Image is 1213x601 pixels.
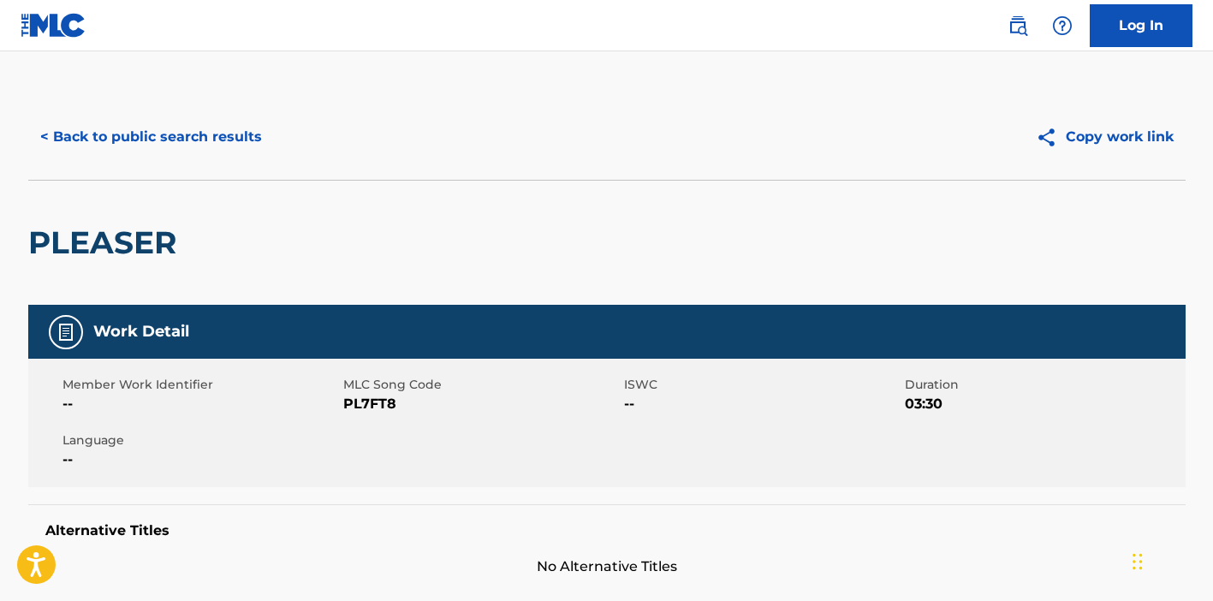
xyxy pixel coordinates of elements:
span: -- [62,449,339,470]
span: ISWC [624,376,901,394]
span: No Alternative Titles [28,556,1186,577]
h5: Work Detail [93,322,189,342]
button: Copy work link [1024,116,1186,158]
div: Drag [1133,536,1143,587]
span: 03:30 [905,394,1181,414]
img: search [1008,15,1028,36]
span: -- [624,394,901,414]
a: Public Search [1001,9,1035,43]
h2: PLEASER [28,223,185,262]
button: < Back to public search results [28,116,274,158]
h5: Alternative Titles [45,522,1168,539]
div: Help [1045,9,1079,43]
span: Language [62,431,339,449]
span: Member Work Identifier [62,376,339,394]
iframe: Chat Widget [1127,519,1213,601]
img: Copy work link [1036,127,1066,148]
a: Log In [1090,4,1192,47]
span: PL7FT8 [343,394,620,414]
img: help [1052,15,1073,36]
span: Duration [905,376,1181,394]
img: MLC Logo [21,13,86,38]
span: -- [62,394,339,414]
img: Work Detail [56,322,76,342]
span: MLC Song Code [343,376,620,394]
